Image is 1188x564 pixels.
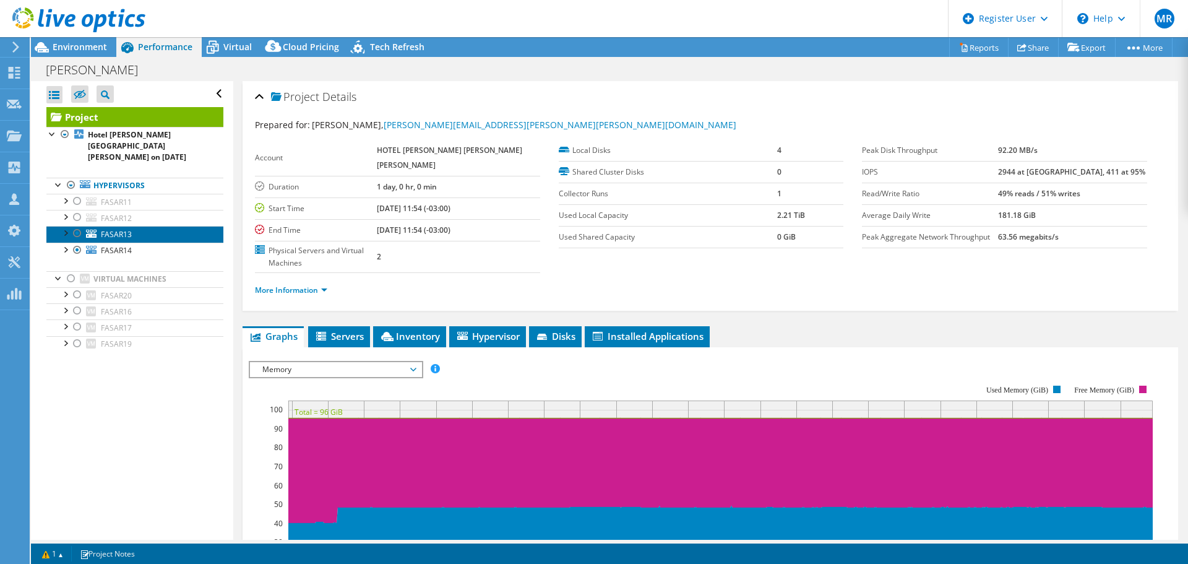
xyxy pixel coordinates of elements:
svg: \n [1077,13,1088,24]
a: More [1115,38,1173,57]
a: FASAR16 [46,303,223,319]
b: 1 day, 0 hr, 0 min [377,181,437,192]
a: 1 [33,546,72,562]
a: Reports [949,38,1009,57]
span: FASAR19 [101,339,132,349]
span: Graphs [249,330,298,342]
b: 49% reads / 51% writes [998,188,1080,199]
span: Project [271,91,319,103]
span: Servers [314,330,364,342]
label: Read/Write Ratio [862,188,998,200]
text: 100 [270,404,283,415]
a: Virtual Machines [46,271,223,287]
a: FASAR19 [46,336,223,352]
b: [DATE] 11:54 (-03:00) [377,203,450,214]
a: FASAR14 [46,243,223,259]
span: FASAR11 [101,197,132,207]
span: FASAR17 [101,323,132,333]
label: Used Shared Capacity [559,231,777,243]
span: Cloud Pricing [283,41,339,53]
span: Memory [256,362,415,377]
text: Free Memory (GiB) [1075,386,1135,394]
a: Share [1008,38,1059,57]
b: 181.18 GiB [998,210,1036,220]
label: Start Time [255,202,377,215]
span: Performance [138,41,192,53]
text: 80 [274,442,283,453]
b: Hotel [PERSON_NAME] [GEOGRAPHIC_DATA][PERSON_NAME] on [DATE] [88,129,186,162]
label: Collector Runs [559,188,777,200]
b: 0 GiB [777,232,796,242]
label: Peak Disk Throughput [862,144,998,157]
label: Used Local Capacity [559,209,777,222]
text: 40 [274,518,283,529]
span: Tech Refresh [370,41,424,53]
b: 2.21 TiB [777,210,805,220]
span: Hypervisor [455,330,520,342]
span: MR [1155,9,1174,28]
a: Export [1058,38,1116,57]
a: Project [46,107,223,127]
a: More Information [255,285,327,295]
span: Disks [535,330,575,342]
b: 0 [777,167,781,177]
a: FASAR11 [46,194,223,210]
a: Hypervisors [46,178,223,194]
b: 1 [777,188,781,199]
a: Hotel [PERSON_NAME] [GEOGRAPHIC_DATA][PERSON_NAME] on [DATE] [46,127,223,165]
span: FASAR16 [101,306,132,317]
label: Physical Servers and Virtual Machines [255,245,377,269]
span: Details [322,89,356,104]
h1: [PERSON_NAME] [40,63,157,77]
label: Account [255,152,377,164]
b: 2944 at [GEOGRAPHIC_DATA], 411 at 95% [998,167,1145,177]
label: Prepared for: [255,119,310,131]
span: FASAR14 [101,245,132,256]
text: 90 [274,423,283,434]
text: Used Memory (GiB) [986,386,1048,394]
span: Virtual [223,41,252,53]
span: FASAR20 [101,290,132,301]
label: IOPS [862,166,998,178]
text: Total = 96 GiB [295,407,343,417]
b: 63.56 megabits/s [998,232,1059,242]
span: [PERSON_NAME], [312,119,736,131]
b: [DATE] 11:54 (-03:00) [377,225,450,235]
a: [PERSON_NAME][EMAIL_ADDRESS][PERSON_NAME][PERSON_NAME][DOMAIN_NAME] [384,119,736,131]
text: 70 [274,461,283,472]
label: Shared Cluster Disks [559,166,777,178]
span: FASAR13 [101,229,132,240]
label: End Time [255,224,377,236]
span: Environment [53,41,107,53]
a: Project Notes [71,546,144,562]
b: 92.20 MB/s [998,145,1038,155]
a: FASAR20 [46,287,223,303]
text: 50 [274,499,283,510]
text: 30 [274,537,283,547]
b: HOTEL [PERSON_NAME] [PERSON_NAME] [PERSON_NAME] [377,145,522,170]
span: FASAR12 [101,213,132,223]
a: FASAR12 [46,210,223,226]
label: Average Daily Write [862,209,998,222]
span: Installed Applications [591,330,704,342]
a: FASAR13 [46,226,223,242]
b: 2 [377,251,381,262]
a: FASAR17 [46,319,223,336]
b: 4 [777,145,781,155]
label: Local Disks [559,144,777,157]
span: Inventory [379,330,440,342]
label: Duration [255,181,377,193]
text: 60 [274,480,283,491]
label: Peak Aggregate Network Throughput [862,231,998,243]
